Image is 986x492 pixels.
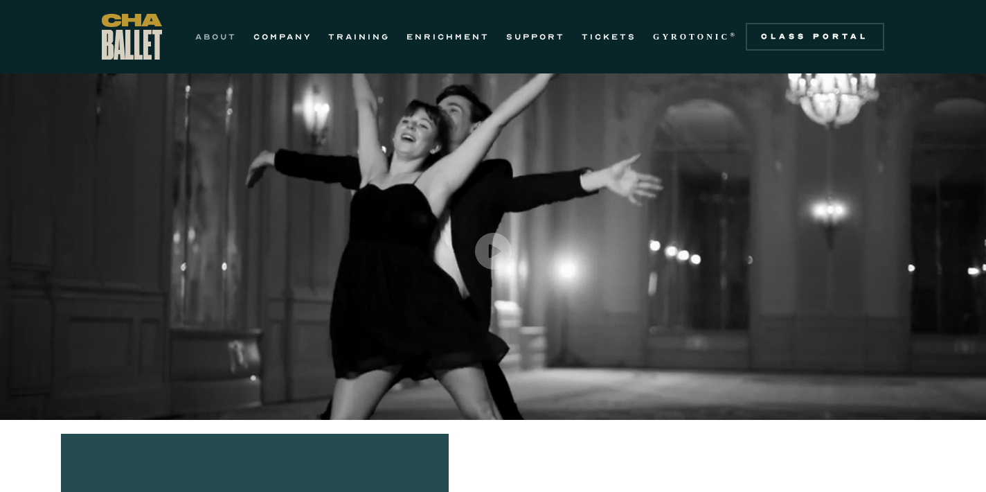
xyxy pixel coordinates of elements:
[406,28,490,45] a: ENRICHMENT
[328,28,390,45] a: TRAINING
[653,28,737,45] a: GYROTONIC®
[102,14,162,60] a: home
[730,31,737,38] sup: ®
[653,32,730,42] strong: GYROTONIC
[582,28,636,45] a: TICKETS
[746,23,884,51] a: Class Portal
[253,28,312,45] a: COMPANY
[754,31,876,42] div: Class Portal
[506,28,565,45] a: SUPPORT
[195,28,237,45] a: ABOUT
